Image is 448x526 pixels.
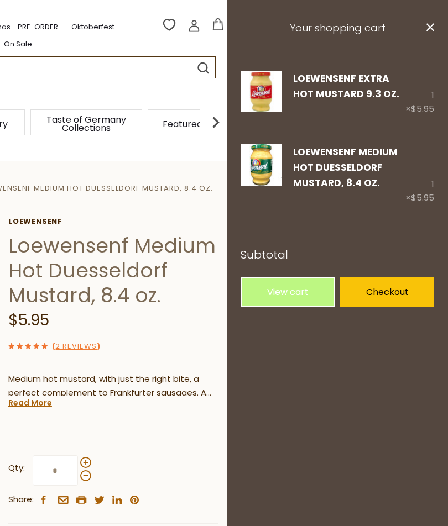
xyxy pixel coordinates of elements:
[241,144,282,206] a: Lowensenf Medium Mustard
[8,397,52,408] a: Read More
[241,277,335,307] a: View cart
[42,115,131,132] a: Taste of Germany Collections
[8,461,25,475] strong: Qty:
[241,247,288,262] span: Subtotal
[163,120,244,128] a: Featured Products
[8,493,34,507] span: Share:
[405,71,434,116] div: 1 ×
[8,233,218,308] h1: Loewensenf Medium Hot Duesseldorf Mustard, 8.4 oz.
[8,372,218,400] p: Medium hot mustard, with just the right bite, a perfect complement to Frankfurter sausages. A spe...
[411,192,434,203] span: $5.95
[411,103,434,114] span: $5.95
[33,455,78,486] input: Qty:
[293,72,399,101] a: Loewensenf Extra Hot Mustard 9.3 oz.
[52,341,100,351] span: ( )
[241,144,282,186] img: Lowensenf Medium Mustard
[205,111,227,133] img: next arrow
[405,144,434,206] div: 1 ×
[293,145,398,190] a: Loewensenf Medium Hot Duesseldorf Mustard, 8.4 oz.
[8,309,49,331] span: $5.95
[340,277,434,307] a: Checkout
[4,38,32,50] a: On Sale
[8,217,218,226] a: Loewensenf
[55,341,97,353] a: 2 Reviews
[71,21,114,33] a: Oktoberfest
[241,71,282,112] img: Lowensenf Extra Hot Mustard
[241,71,282,116] a: Lowensenf Extra Hot Mustard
